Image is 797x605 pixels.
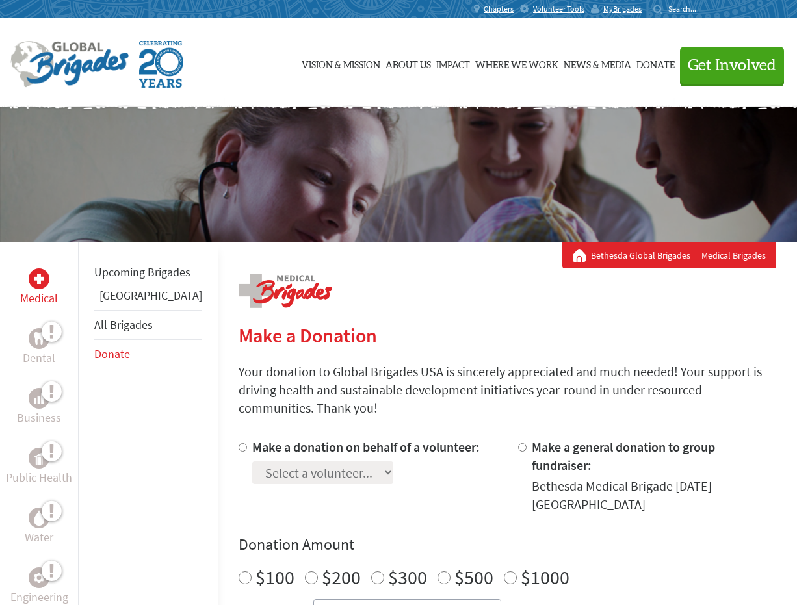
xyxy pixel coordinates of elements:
p: Business [17,409,61,427]
a: MedicalMedical [20,268,58,307]
a: Bethesda Global Brigades [591,249,696,262]
a: Upcoming Brigades [94,264,190,279]
a: All Brigades [94,317,153,332]
img: Global Brigades Logo [10,41,129,88]
li: All Brigades [94,310,202,340]
p: Medical [20,289,58,307]
h2: Make a Donation [239,324,776,347]
div: Business [29,388,49,409]
label: $200 [322,565,361,589]
p: Your donation to Global Brigades USA is sincerely appreciated and much needed! Your support is dr... [239,363,776,417]
a: Vision & Mission [302,31,380,96]
img: logo-medical.png [239,274,332,308]
h4: Donation Amount [239,534,776,555]
img: Dental [34,332,44,344]
span: Volunteer Tools [533,4,584,14]
div: Engineering [29,567,49,588]
img: Water [34,510,44,525]
div: Public Health [29,448,49,469]
input: Search... [668,4,705,14]
label: $500 [454,565,493,589]
a: BusinessBusiness [17,388,61,427]
img: Public Health [34,452,44,465]
button: Get Involved [680,47,784,84]
img: Medical [34,274,44,284]
label: Make a general donation to group fundraiser: [532,439,715,473]
a: Donate [94,346,130,361]
li: Upcoming Brigades [94,258,202,287]
span: MyBrigades [603,4,642,14]
div: Dental [29,328,49,349]
a: WaterWater [25,508,53,547]
label: $1000 [521,565,569,589]
a: Where We Work [475,31,558,96]
a: [GEOGRAPHIC_DATA] [99,288,202,303]
label: $100 [255,565,294,589]
a: Donate [636,31,675,96]
label: $300 [388,565,427,589]
a: DentalDental [23,328,55,367]
a: Public HealthPublic Health [6,448,72,487]
a: Impact [436,31,470,96]
img: Engineering [34,573,44,583]
span: Get Involved [688,58,776,73]
li: Donate [94,340,202,368]
img: Global Brigades Celebrating 20 Years [139,41,183,88]
div: Water [29,508,49,528]
p: Public Health [6,469,72,487]
li: Guatemala [94,287,202,310]
div: Medical Brigades [573,249,766,262]
div: Medical [29,268,49,289]
p: Dental [23,349,55,367]
span: Chapters [484,4,514,14]
p: Water [25,528,53,547]
a: News & Media [564,31,631,96]
a: About Us [385,31,431,96]
div: Bethesda Medical Brigade [DATE] [GEOGRAPHIC_DATA] [532,477,777,513]
label: Make a donation on behalf of a volunteer: [252,439,480,455]
img: Business [34,393,44,404]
